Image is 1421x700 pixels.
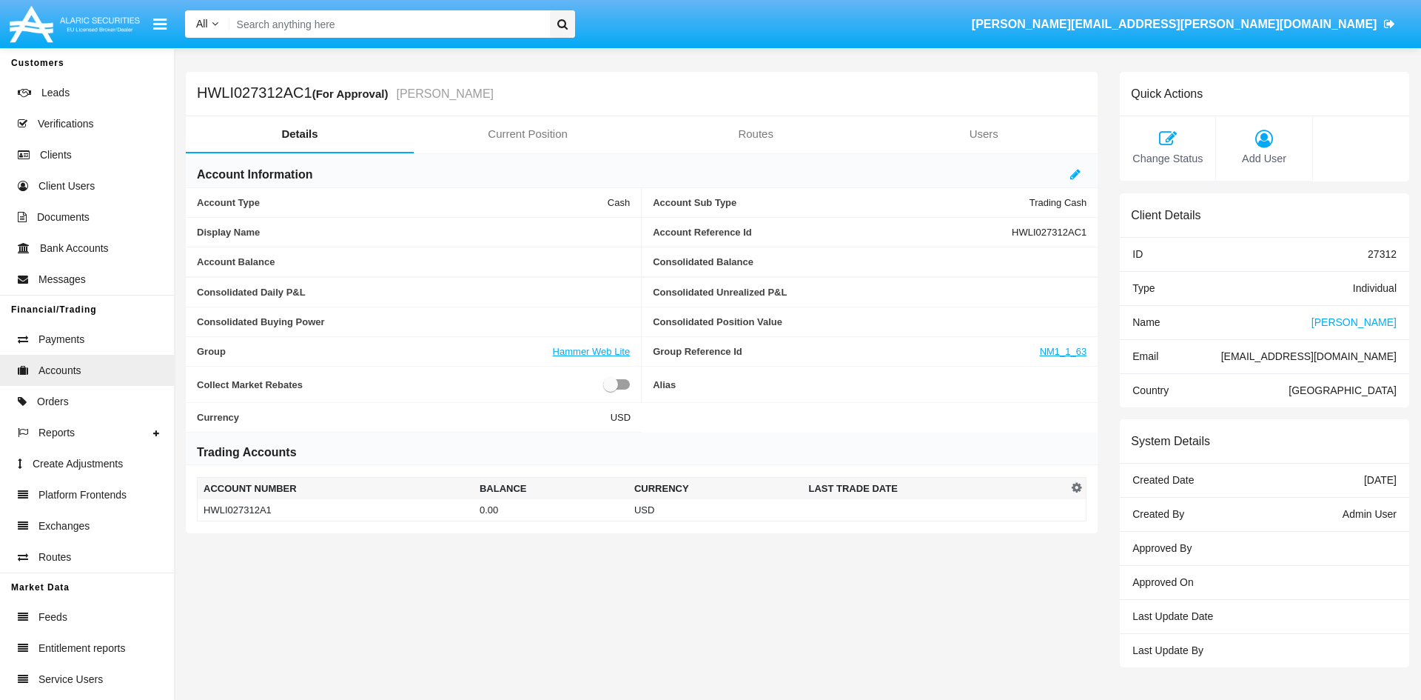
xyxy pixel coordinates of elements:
[1289,384,1397,396] span: [GEOGRAPHIC_DATA]
[312,85,393,102] div: (For Approval)
[197,412,611,423] span: Currency
[197,197,608,208] span: Account Type
[1012,227,1086,238] span: HWLI027312AC1
[38,641,126,656] span: Entitlement reports
[229,10,545,38] input: Search
[653,197,1029,208] span: Account Sub Type
[1353,282,1397,294] span: Individual
[653,316,1086,327] span: Consolidated Position Value
[38,672,103,687] span: Service Users
[198,499,474,521] td: HWLI027312A1
[1132,248,1143,260] span: ID
[1127,151,1208,167] span: Change Status
[870,116,1098,152] a: Users
[964,4,1402,45] a: [PERSON_NAME][EMAIL_ADDRESS][PERSON_NAME][DOMAIN_NAME]
[1132,542,1192,554] span: Approved By
[197,227,630,238] span: Display Name
[608,197,630,208] span: Cash
[802,478,1067,500] th: Last Trade Date
[653,287,1086,298] span: Consolidated Unrealized P&L
[38,332,84,347] span: Payments
[185,16,229,32] a: All
[197,376,603,393] span: Collect Market Rebates
[40,241,109,256] span: Bank Accounts
[1131,87,1203,101] h6: Quick Actions
[40,147,72,163] span: Clients
[642,116,870,152] a: Routes
[1132,508,1184,520] span: Created By
[197,316,630,327] span: Consolidated Buying Power
[38,550,71,565] span: Routes
[1132,474,1194,486] span: Created Date
[33,456,123,472] span: Create Adjustments
[628,478,803,500] th: Currency
[1132,576,1194,588] span: Approved On
[1343,508,1397,520] span: Admin User
[186,116,414,152] a: Details
[553,346,631,357] a: Hammer Web Lite
[611,412,631,423] span: USD
[1223,151,1304,167] span: Add User
[197,167,312,183] h6: Account Information
[197,444,297,461] h6: Trading Accounts
[38,519,90,534] span: Exchanges
[414,116,642,152] a: Current Position
[38,610,67,625] span: Feeds
[37,394,69,410] span: Orders
[1311,316,1397,328] span: [PERSON_NAME]
[197,256,630,267] span: Account Balance
[198,478,474,500] th: Account Number
[41,85,70,101] span: Leads
[7,2,142,46] img: Logo image
[1131,208,1200,222] h6: Client Details
[392,88,494,100] small: [PERSON_NAME]
[653,376,1086,393] span: Alias
[1132,644,1203,656] span: Last Update By
[38,116,93,132] span: Verifications
[197,85,494,102] h5: HWLI027312AC1
[1132,350,1158,362] span: Email
[38,363,81,379] span: Accounts
[972,18,1377,30] span: [PERSON_NAME][EMAIL_ADDRESS][PERSON_NAME][DOMAIN_NAME]
[474,499,628,521] td: 0.00
[1040,346,1087,357] a: NM1_1_63
[196,18,208,30] span: All
[653,256,1086,267] span: Consolidated Balance
[1132,282,1155,294] span: Type
[38,487,127,503] span: Platform Frontends
[1029,197,1087,208] span: Trading Cash
[197,287,630,298] span: Consolidated Daily P&L
[1131,434,1210,448] h6: System Details
[197,346,553,357] span: Group
[628,499,803,521] td: USD
[1364,474,1397,486] span: [DATE]
[653,346,1040,357] span: Group Reference Id
[38,272,86,287] span: Messages
[653,227,1012,238] span: Account Reference Id
[38,179,95,194] span: Client Users
[474,478,628,500] th: Balance
[1221,350,1397,362] span: [EMAIL_ADDRESS][DOMAIN_NAME]
[38,425,75,441] span: Reports
[1132,384,1169,396] span: Country
[1132,610,1213,622] span: Last Update Date
[37,210,90,225] span: Documents
[1368,248,1397,260] span: 27312
[1132,316,1160,328] span: Name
